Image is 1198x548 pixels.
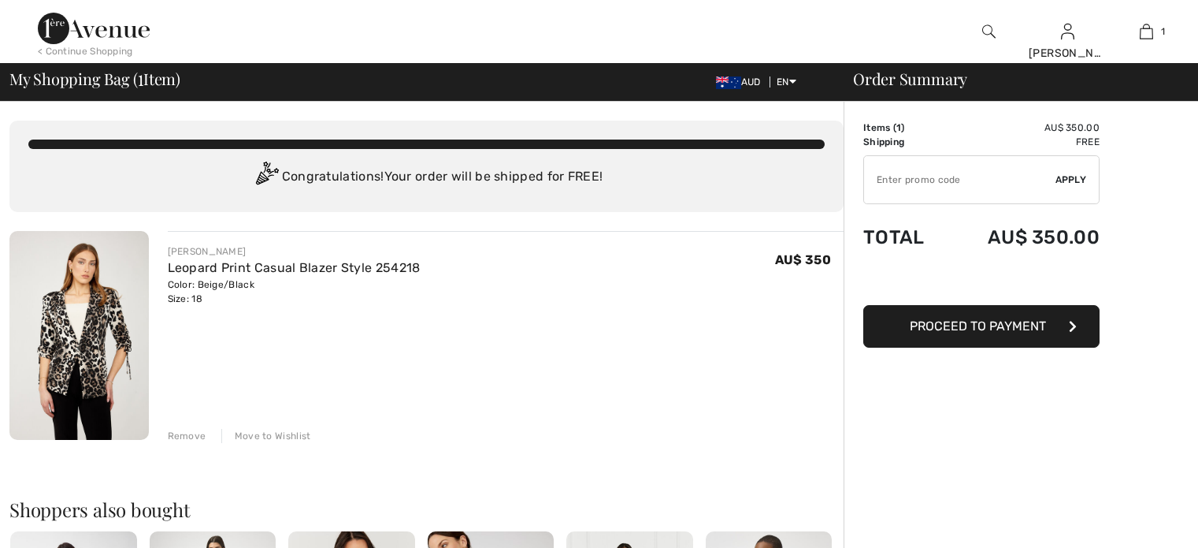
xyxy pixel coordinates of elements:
[863,264,1100,300] iframe: PayPal
[947,211,1100,264] td: AU$ 350.00
[863,121,947,135] td: Items ( )
[1055,173,1087,187] span: Apply
[1029,45,1106,62] div: [PERSON_NAME]
[716,76,767,88] span: AUD
[863,211,947,264] td: Total
[9,500,844,519] h2: Shoppers also bought
[168,260,421,275] a: Leopard Print Casual Blazer Style 254218
[910,319,1046,334] span: Proceed to Payment
[9,71,180,87] span: My Shopping Bag ( Item)
[716,76,741,89] img: Australian Dollar
[947,121,1100,135] td: AU$ 350.00
[221,429,311,443] div: Move to Wishlist
[38,13,150,44] img: 1ère Avenue
[777,76,796,88] span: EN
[775,252,831,267] span: AU$ 350
[250,162,282,193] img: Congratulation2.svg
[138,67,143,88] span: 1
[834,71,1189,87] div: Order Summary
[1107,22,1185,41] a: 1
[864,156,1055,203] input: Promo code
[38,44,133,58] div: < Continue Shopping
[863,305,1100,348] button: Proceed to Payment
[1061,22,1074,41] img: My Info
[1061,24,1074,39] a: Sign In
[982,22,996,41] img: search the website
[896,122,901,133] span: 1
[9,231,149,440] img: Leopard Print Casual Blazer Style 254218
[1161,24,1165,39] span: 1
[168,429,206,443] div: Remove
[1140,22,1153,41] img: My Bag
[168,278,421,306] div: Color: Beige/Black Size: 18
[863,135,947,149] td: Shipping
[168,244,421,259] div: [PERSON_NAME]
[28,162,825,193] div: Congratulations! Your order will be shipped for FREE!
[947,135,1100,149] td: Free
